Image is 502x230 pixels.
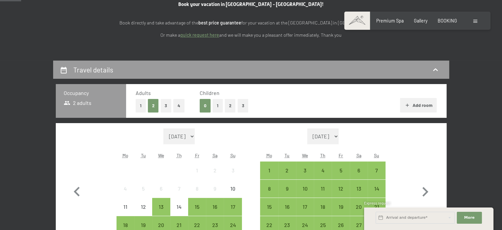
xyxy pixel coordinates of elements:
div: Arrival possible [278,161,296,179]
div: Arrival possible [314,161,332,179]
button: 1 [213,99,223,113]
a: quick request here [180,32,219,38]
span: 1 [363,216,365,220]
h2: Travel details [73,66,113,74]
div: Thu Sep 04 2025 [314,161,332,179]
div: Wed Aug 13 2025 [152,198,170,216]
div: Arrival not possible [117,198,134,216]
div: 14 [171,204,187,221]
div: Fri Aug 15 2025 [188,198,206,216]
abbr: Thursday [320,153,325,158]
div: Mon Sep 01 2025 [260,161,278,179]
button: 0 [200,99,211,113]
div: 9 [279,186,295,203]
abbr: Monday [266,153,272,158]
div: Arrival not possible [224,161,242,179]
div: Tue Aug 05 2025 [134,180,152,198]
p: Or make a and we will make you a pleasant offer immediately. Thank you [106,31,396,39]
span: 2 adults [64,99,92,107]
abbr: Friday [339,153,343,158]
div: Tue Sep 09 2025 [278,180,296,198]
div: Tue Sep 02 2025 [278,161,296,179]
div: Arrival possible [260,180,278,198]
div: Wed Sep 17 2025 [296,198,314,216]
div: 4 [117,186,134,203]
div: 8 [189,186,205,203]
div: 9 [207,186,223,203]
div: 6 [153,186,169,203]
div: Arrival not possible [170,198,188,216]
div: 17 [297,204,313,221]
span: More [464,215,475,220]
div: 20 [351,204,367,221]
div: 2 [279,168,295,184]
div: 3 [297,168,313,184]
div: Arrival possible [350,198,368,216]
div: 1 [189,168,205,184]
abbr: Monday [122,153,128,158]
span: BOOKING [438,18,457,23]
div: 7 [368,168,385,184]
button: 3 [238,99,249,113]
div: Arrival not possible [224,180,242,198]
abbr: Wednesday [158,153,164,158]
div: Sun Aug 03 2025 [224,161,242,179]
div: 18 [315,204,331,221]
abbr: Saturday [213,153,218,158]
button: 3 [161,99,172,113]
span: Book your vacation in [GEOGRAPHIC_DATA] - [GEOGRAPHIC_DATA]! [178,1,324,7]
p: Book directly and take advantage of the for your vacation at the [GEOGRAPHIC_DATA] in [GEOGRAPHIC... [106,19,396,27]
div: 17 [224,204,241,221]
div: Arrival possible [152,198,170,216]
div: Mon Aug 04 2025 [117,180,134,198]
button: 2 [225,99,236,113]
abbr: Wednesday [302,153,308,158]
button: 1 [136,99,146,113]
div: 1 [261,168,277,184]
abbr: Saturday [356,153,361,158]
div: Fri Aug 01 2025 [188,161,206,179]
div: Arrival possible [314,198,332,216]
div: Mon Sep 15 2025 [260,198,278,216]
div: 4 [315,168,331,184]
div: Arrival not possible [117,180,134,198]
div: Arrival not possible [206,180,224,198]
div: Sun Sep 14 2025 [368,180,385,198]
div: Arrival possible [368,180,385,198]
div: Arrival not possible [152,180,170,198]
div: 19 [332,204,349,221]
div: Arrival possible [368,198,385,216]
div: 2 [207,168,223,184]
div: Arrival possible [296,198,314,216]
div: 10 [224,186,241,203]
div: Wed Aug 06 2025 [152,180,170,198]
div: Sat Sep 06 2025 [350,161,368,179]
div: Fri Sep 19 2025 [332,198,350,216]
abbr: Friday [195,153,199,158]
div: Wed Sep 10 2025 [296,180,314,198]
div: Arrival possible [332,161,350,179]
div: Arrival possible [278,198,296,216]
span: Adults [136,90,151,96]
span: Consent to marketing activities* [187,131,262,137]
div: Arrival not possible [170,180,188,198]
div: 11 [117,204,134,221]
div: Arrival possible [296,161,314,179]
div: Arrival not possible [206,161,224,179]
span: Children [200,90,219,96]
div: Mon Aug 11 2025 [117,198,134,216]
div: Sun Aug 17 2025 [224,198,242,216]
div: 15 [189,204,205,221]
a: Premium Spa [376,18,404,23]
div: 12 [135,204,151,221]
div: Arrival not possible [134,180,152,198]
div: Fri Sep 12 2025 [332,180,350,198]
div: Thu Aug 07 2025 [170,180,188,198]
div: Arrival not possible [188,180,206,198]
abbr: Tuesday [141,153,146,158]
button: 2 [148,99,159,113]
button: Add room [400,98,437,113]
a: Gallery [414,18,427,23]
